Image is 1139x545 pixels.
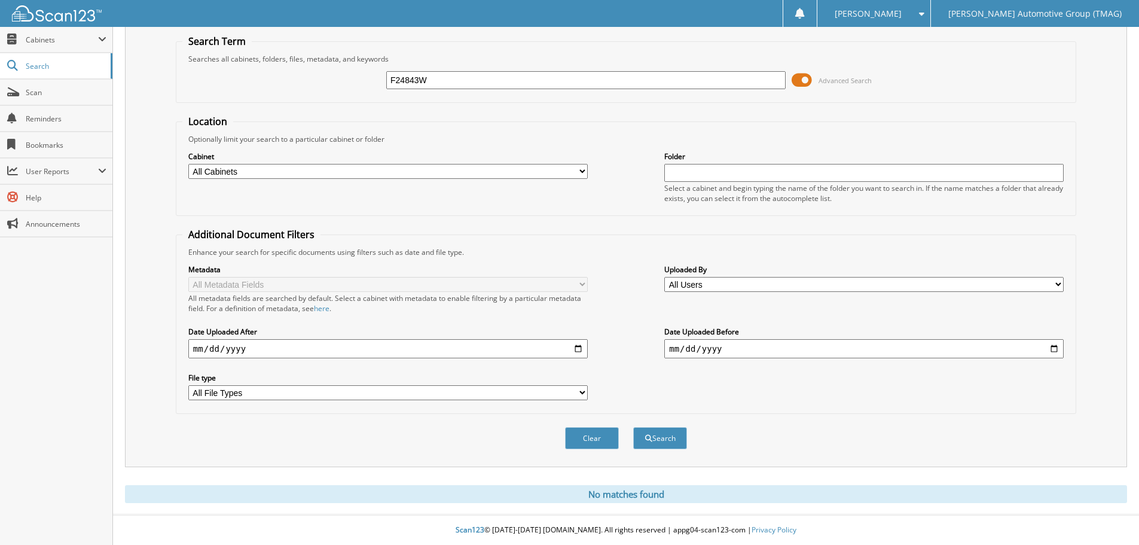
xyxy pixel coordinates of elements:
[182,54,1070,64] div: Searches all cabinets, folders, files, metadata, and keywords
[188,373,588,383] label: File type
[664,183,1064,203] div: Select a cabinet and begin typing the name of the folder you want to search in. If the name match...
[26,193,106,203] span: Help
[26,219,106,229] span: Announcements
[819,76,872,85] span: Advanced Search
[26,114,106,124] span: Reminders
[948,10,1122,17] span: [PERSON_NAME] Automotive Group (TMAG)
[182,115,233,128] legend: Location
[125,485,1127,503] div: No matches found
[752,525,796,535] a: Privacy Policy
[26,166,98,176] span: User Reports
[565,427,619,449] button: Clear
[664,151,1064,162] label: Folder
[182,134,1070,144] div: Optionally limit your search to a particular cabinet or folder
[182,247,1070,257] div: Enhance your search for specific documents using filters such as date and file type.
[188,339,588,358] input: start
[26,61,105,71] span: Search
[664,264,1064,275] label: Uploaded By
[664,339,1064,358] input: end
[633,427,687,449] button: Search
[188,327,588,337] label: Date Uploaded After
[113,516,1139,545] div: © [DATE]-[DATE] [DOMAIN_NAME]. All rights reserved | appg04-scan123-com |
[188,151,588,162] label: Cabinet
[26,140,106,150] span: Bookmarks
[188,293,588,313] div: All metadata fields are searched by default. Select a cabinet with metadata to enable filtering b...
[314,303,329,313] a: here
[1079,488,1139,545] iframe: Chat Widget
[26,35,98,45] span: Cabinets
[12,5,102,22] img: scan123-logo-white.svg
[182,228,320,241] legend: Additional Document Filters
[664,327,1064,337] label: Date Uploaded Before
[26,87,106,98] span: Scan
[188,264,588,275] label: Metadata
[835,10,902,17] span: [PERSON_NAME]
[456,525,484,535] span: Scan123
[182,35,252,48] legend: Search Term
